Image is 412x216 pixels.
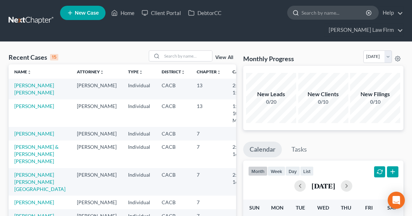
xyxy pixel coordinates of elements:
span: New Case [75,10,99,16]
td: 2:25-bk-16748 [227,141,261,168]
a: [PERSON_NAME] [14,199,54,205]
a: [PERSON_NAME] [14,131,54,137]
td: Individual [122,99,156,127]
div: New Filings [350,90,400,98]
td: 13 [191,79,227,99]
td: CACB [156,99,191,127]
button: day [285,166,300,176]
a: Typeunfold_more [128,69,143,74]
span: Fri [365,205,373,211]
a: [PERSON_NAME] [14,103,54,109]
span: Sun [249,205,260,211]
input: Search by name... [301,6,367,19]
button: list [300,166,314,176]
a: [PERSON_NAME] & [PERSON_NAME] [PERSON_NAME] [14,144,59,164]
span: Thu [341,205,351,211]
a: View All [215,55,233,60]
a: Client Portal [138,6,185,19]
h2: [DATE] [312,182,335,190]
a: Home [108,6,138,19]
div: New Leads [246,90,296,98]
i: unfold_more [100,70,104,74]
td: CACB [156,141,191,168]
i: unfold_more [181,70,185,74]
a: [PERSON_NAME] [PERSON_NAME] [14,82,54,95]
td: [PERSON_NAME] [71,127,122,140]
td: 2:25-bk-15351-DS [227,79,261,99]
td: 2:25-bk-16950 [227,168,261,196]
td: 7 [191,127,227,140]
td: CACB [156,196,191,209]
span: Sat [387,205,396,211]
a: Tasks [285,142,313,157]
a: Calendar [243,142,282,157]
td: Individual [122,141,156,168]
td: Individual [122,168,156,196]
a: Chapterunfold_more [197,69,221,74]
td: Individual [122,196,156,209]
h3: Monthly Progress [243,54,294,63]
div: 0/10 [350,98,400,105]
div: 0/20 [246,98,296,105]
i: unfold_more [139,70,143,74]
span: Tue [296,205,305,211]
button: week [268,166,285,176]
div: Open Intercom Messenger [388,192,405,209]
td: [PERSON_NAME] [71,79,122,99]
i: unfold_more [27,70,31,74]
td: 7 [191,168,227,196]
i: unfold_more [217,70,221,74]
td: Individual [122,79,156,99]
a: Nameunfold_more [14,69,31,74]
td: [PERSON_NAME] [71,168,122,196]
div: Recent Cases [9,53,58,62]
a: Help [379,6,403,19]
button: month [248,166,268,176]
td: 7 [191,196,227,209]
div: 0/10 [298,98,348,105]
td: 13 [191,99,227,127]
td: 1:23-bk-10163-MB [227,99,261,127]
span: Mon [271,205,284,211]
td: [PERSON_NAME] [71,99,122,127]
a: Case Nounfold_more [232,69,255,74]
td: CACB [156,127,191,140]
td: 7 [191,141,227,168]
td: [PERSON_NAME] [71,141,122,168]
a: DebtorCC [185,6,225,19]
span: Wed [317,205,329,211]
a: Districtunfold_more [162,69,185,74]
input: Search by name... [162,51,212,61]
a: [PERSON_NAME] [PERSON_NAME][GEOGRAPHIC_DATA] [14,172,65,192]
a: [PERSON_NAME] Law Firm [325,24,403,36]
td: [PERSON_NAME] [71,196,122,209]
div: New Clients [298,90,348,98]
div: 15 [50,54,58,60]
td: CACB [156,168,191,196]
td: CACB [156,79,191,99]
a: Attorneyunfold_more [77,69,104,74]
td: Individual [122,127,156,140]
